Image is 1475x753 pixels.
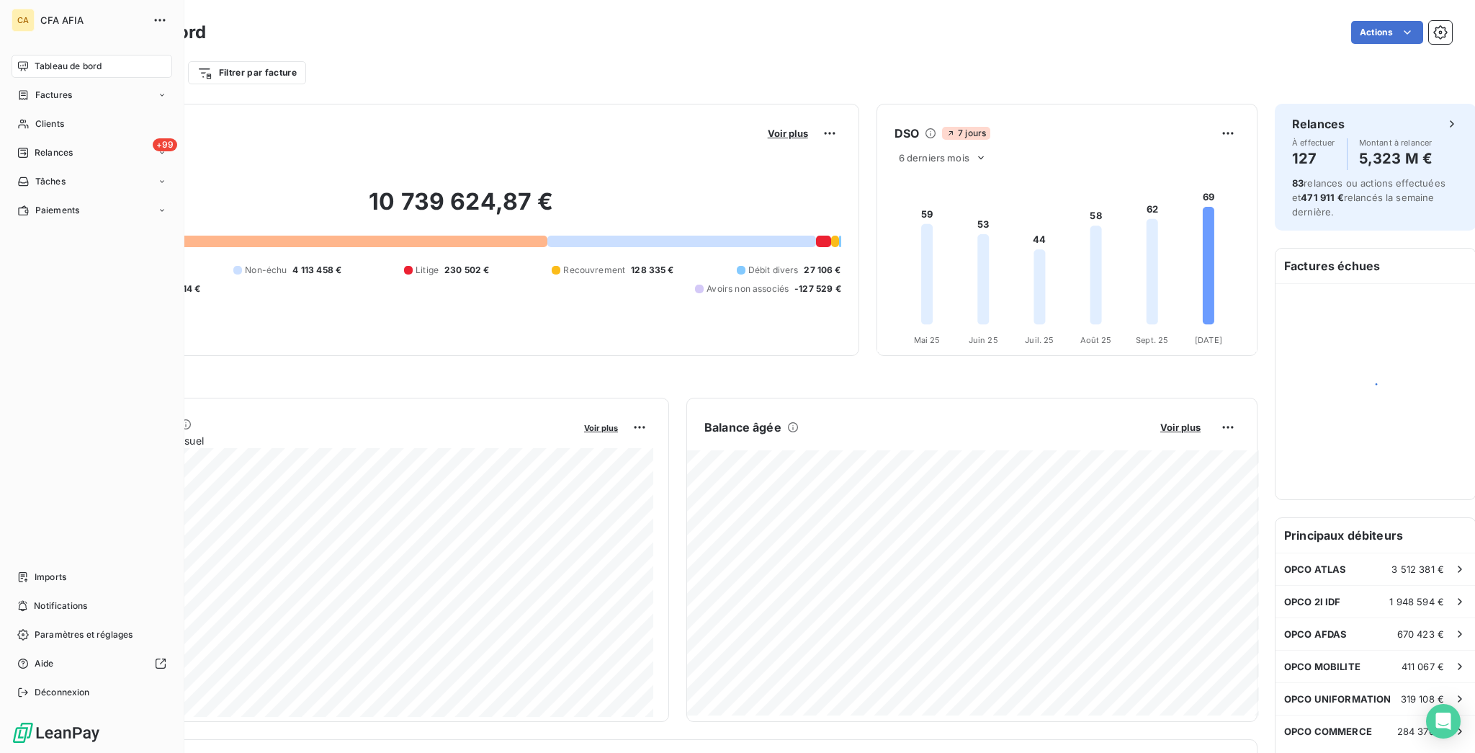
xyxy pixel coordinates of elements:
[1402,661,1444,672] span: 411 067 €
[245,264,287,277] span: Non-échu
[35,175,66,188] span: Tâches
[1284,661,1360,672] span: OPCO MOBILITE
[1025,335,1054,345] tspan: Juil. 25
[12,652,172,675] a: Aide
[12,721,101,744] img: Logo LeanPay
[416,264,439,277] span: Litige
[444,264,489,277] span: 230 502 €
[580,421,622,434] button: Voir plus
[895,125,919,142] h6: DSO
[153,138,177,151] span: +99
[188,61,306,84] button: Filtrer par facture
[707,282,789,295] span: Avoirs non associés
[748,264,799,277] span: Débit divers
[81,433,574,448] span: Chiffre d'affaires mensuel
[35,146,73,159] span: Relances
[1284,628,1348,640] span: OPCO AFDAS
[704,419,781,436] h6: Balance âgée
[1292,138,1335,147] span: À effectuer
[1397,726,1444,737] span: 284 376 €
[81,187,841,231] h2: 10 739 624,87 €
[35,60,102,73] span: Tableau de bord
[1351,21,1423,44] button: Actions
[563,264,625,277] span: Recouvrement
[34,600,87,612] span: Notifications
[968,335,997,345] tspan: Juin 25
[899,152,969,164] span: 6 derniers mois
[1136,335,1168,345] tspan: Sept. 25
[1359,147,1433,170] h4: 5,323 M €
[35,117,64,130] span: Clients
[1401,693,1444,705] span: 319 108 €
[292,264,341,277] span: 4 113 458 €
[1284,563,1347,575] span: OPCO ATLAS
[1156,421,1205,434] button: Voir plus
[1389,596,1444,607] span: 1 948 594 €
[913,335,940,345] tspan: Mai 25
[1080,335,1111,345] tspan: Août 25
[763,127,812,140] button: Voir plus
[631,264,673,277] span: 128 335 €
[768,128,808,139] span: Voir plus
[1359,138,1433,147] span: Montant à relancer
[40,14,144,26] span: CFA AFIA
[35,628,133,641] span: Paramètres et réglages
[1292,177,1445,218] span: relances ou actions effectuées et relancés la semaine dernière.
[1426,704,1461,739] div: Open Intercom Messenger
[804,264,840,277] span: 27 106 €
[35,571,66,584] span: Imports
[942,127,990,140] span: 7 jours
[35,89,72,102] span: Factures
[12,9,35,32] div: CA
[1284,596,1341,607] span: OPCO 2I IDF
[584,423,618,433] span: Voir plus
[35,686,90,699] span: Déconnexion
[1292,177,1304,189] span: 83
[35,204,79,217] span: Paiements
[1292,147,1335,170] h4: 127
[35,657,54,670] span: Aide
[1292,115,1345,133] h6: Relances
[1195,335,1222,345] tspan: [DATE]
[1391,563,1444,575] span: 3 512 381 €
[1284,693,1391,705] span: OPCO UNIFORMATION
[1284,726,1372,737] span: OPCO COMMERCE
[1301,192,1343,203] span: 471 911 €
[794,282,841,295] span: -127 529 €
[1397,628,1444,640] span: 670 423 €
[1160,422,1201,433] span: Voir plus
